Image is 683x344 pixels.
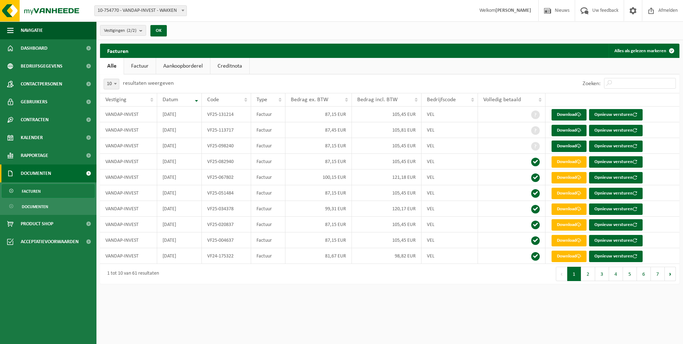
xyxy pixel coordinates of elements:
[291,97,328,103] span: Bedrag ex. BTW
[352,248,422,264] td: 98,82 EUR
[123,80,174,86] label: resultaten weergeven
[100,185,157,201] td: VANDAP-INVEST
[589,203,643,215] button: Opnieuw versturen
[202,217,251,232] td: VF25-020837
[623,267,637,281] button: 5
[352,217,422,232] td: 105,45 EUR
[495,8,531,13] strong: [PERSON_NAME]
[285,248,352,264] td: 81,67 EUR
[665,267,676,281] button: Next
[256,97,267,103] span: Type
[124,58,156,74] a: Factuur
[483,97,521,103] span: Volledig betaald
[581,267,595,281] button: 2
[285,107,352,122] td: 87,15 EUR
[21,111,49,129] span: Contracten
[285,232,352,248] td: 87,15 EUR
[100,248,157,264] td: VANDAP-INVEST
[100,44,136,58] h2: Facturen
[21,39,48,57] span: Dashboard
[352,107,422,122] td: 105,45 EUR
[552,141,587,152] a: Download
[589,219,643,231] button: Opnieuw versturen
[251,248,285,264] td: Factuur
[357,97,398,103] span: Bedrag incl. BTW
[589,188,643,199] button: Opnieuw versturen
[552,125,587,136] a: Download
[595,267,609,281] button: 3
[422,122,478,138] td: VEL
[157,122,202,138] td: [DATE]
[202,138,251,154] td: VF25-098240
[100,138,157,154] td: VANDAP-INVEST
[202,201,251,217] td: VF25-034378
[583,81,600,87] label: Zoeken:
[100,25,146,36] button: Vestigingen(2/2)
[422,201,478,217] td: VEL
[157,107,202,122] td: [DATE]
[202,169,251,185] td: VF25-067802
[157,248,202,264] td: [DATE]
[285,138,352,154] td: 87,15 EUR
[589,125,643,136] button: Opnieuw versturen
[352,169,422,185] td: 121,18 EUR
[156,58,210,74] a: Aankoopborderel
[21,164,51,182] span: Documenten
[637,267,651,281] button: 6
[100,201,157,217] td: VANDAP-INVEST
[22,200,48,213] span: Documenten
[21,215,53,233] span: Product Shop
[100,232,157,248] td: VANDAP-INVEST
[104,267,159,280] div: 1 tot 10 van 61 resultaten
[21,93,48,111] span: Gebruikers
[422,169,478,185] td: VEL
[21,21,43,39] span: Navigatie
[202,107,251,122] td: VF25-131214
[157,217,202,232] td: [DATE]
[251,185,285,201] td: Factuur
[589,109,643,121] button: Opnieuw versturen
[422,138,478,154] td: VEL
[100,107,157,122] td: VANDAP-INVEST
[100,58,124,74] a: Alle
[202,248,251,264] td: VF24-175322
[251,169,285,185] td: Factuur
[422,248,478,264] td: VEL
[552,203,587,215] a: Download
[422,232,478,248] td: VEL
[352,154,422,169] td: 105,45 EUR
[21,147,48,164] span: Rapportage
[150,25,167,36] button: OK
[352,232,422,248] td: 105,45 EUR
[589,251,643,262] button: Opnieuw versturen
[552,219,587,231] a: Download
[202,154,251,169] td: VF25-082940
[100,154,157,169] td: VANDAP-INVEST
[157,185,202,201] td: [DATE]
[251,138,285,154] td: Factuur
[100,217,157,232] td: VANDAP-INVEST
[352,122,422,138] td: 105,81 EUR
[202,122,251,138] td: VF25-113717
[22,185,41,198] span: Facturen
[251,154,285,169] td: Factuur
[105,97,126,103] span: Vestiging
[609,44,679,58] button: Alles als gelezen markeren
[163,97,178,103] span: Datum
[157,201,202,217] td: [DATE]
[4,328,119,344] iframe: chat widget
[422,107,478,122] td: VEL
[427,97,456,103] span: Bedrijfscode
[285,185,352,201] td: 87,15 EUR
[251,122,285,138] td: Factuur
[552,156,587,168] a: Download
[157,232,202,248] td: [DATE]
[422,154,478,169] td: VEL
[95,6,186,16] span: 10-754770 - VANDAP-INVEST - WAKKEN
[251,217,285,232] td: Factuur
[352,185,422,201] td: 105,45 EUR
[21,75,62,93] span: Contactpersonen
[157,169,202,185] td: [DATE]
[422,217,478,232] td: VEL
[157,138,202,154] td: [DATE]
